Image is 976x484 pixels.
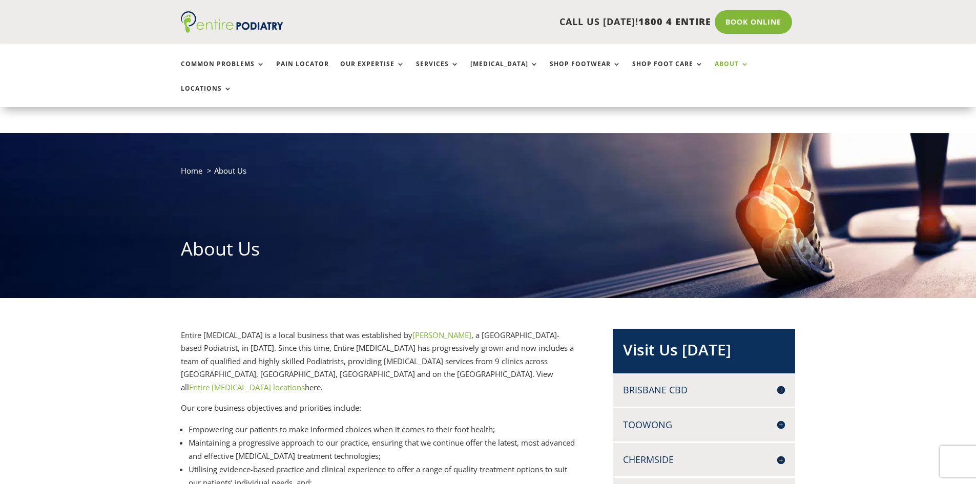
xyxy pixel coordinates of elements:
[181,164,796,185] nav: breadcrumb
[470,60,538,82] a: [MEDICAL_DATA]
[189,423,579,436] li: Empowering our patients to make informed choices when it comes to their foot health;
[416,60,459,82] a: Services
[181,165,202,176] a: Home
[214,165,246,176] span: About Us
[623,418,785,431] h4: Toowong
[638,15,711,28] span: 1800 4 ENTIRE
[189,436,579,462] li: Maintaining a progressive approach to our practice, ensuring that we continue offer the latest, m...
[623,453,785,466] h4: Chermside
[550,60,621,82] a: Shop Footwear
[181,11,283,33] img: logo (1)
[715,10,792,34] a: Book Online
[181,60,265,82] a: Common Problems
[276,60,329,82] a: Pain Locator
[181,329,579,402] p: Entire [MEDICAL_DATA] is a local business that was established by , a [GEOGRAPHIC_DATA]-based Pod...
[715,60,749,82] a: About
[623,384,785,396] h4: Brisbane CBD
[623,339,785,366] h2: Visit Us [DATE]
[340,60,405,82] a: Our Expertise
[323,15,711,29] p: CALL US [DATE]!
[181,402,579,423] p: Our core business objectives and priorities include:
[181,85,232,107] a: Locations
[189,382,305,392] a: Entire [MEDICAL_DATA] locations
[632,60,703,82] a: Shop Foot Care
[181,25,283,35] a: Entire Podiatry
[181,236,796,267] h1: About Us
[412,330,471,340] a: [PERSON_NAME]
